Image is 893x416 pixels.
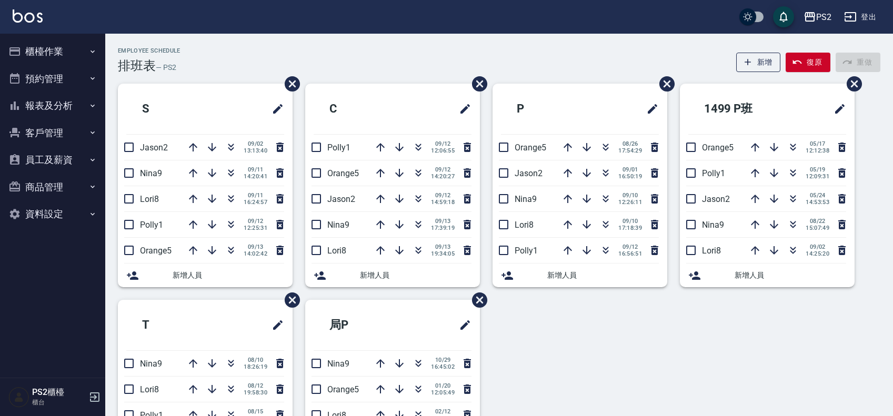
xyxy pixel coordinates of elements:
[702,143,734,153] span: Orange5
[702,220,724,230] span: Nina9
[360,270,471,281] span: 新增人員
[277,68,302,99] span: 刪除班表
[806,140,829,147] span: 05/17
[118,58,156,73] h3: 排班表
[773,6,794,27] button: save
[327,220,349,230] span: Nina9
[464,68,489,99] span: 刪除班表
[244,250,267,257] span: 14:02:42
[618,173,642,180] span: 16:50:19
[618,199,642,206] span: 12:26:11
[806,243,829,250] span: 09/02
[827,96,846,121] span: 修改班表的標題
[431,173,455,180] span: 14:20:27
[431,357,455,363] span: 10/29
[244,363,267,370] span: 18:26:19
[431,192,455,199] span: 09/12
[140,384,159,394] span: Lori8
[501,90,590,128] h2: P
[173,270,284,281] span: 新增人員
[327,194,355,204] span: Jason2
[140,194,159,204] span: Lori8
[8,387,29,408] img: Person
[431,166,455,173] span: 09/12
[640,96,659,121] span: 修改班表的標題
[515,220,534,230] span: Lori8
[515,194,537,204] span: Nina9
[702,246,721,256] span: Lori8
[244,408,267,415] span: 08/15
[244,199,267,206] span: 16:24:57
[244,243,267,250] span: 09/13
[244,192,267,199] span: 09/11
[515,168,543,178] span: Jason2
[140,168,162,178] span: Nina9
[453,312,471,338] span: 修改班表的標題
[618,250,642,257] span: 16:56:51
[4,174,101,201] button: 商品管理
[314,90,403,128] h2: C
[327,359,349,369] span: Nina9
[618,147,642,154] span: 17:54:29
[4,200,101,228] button: 資料設定
[431,389,455,396] span: 12:05:49
[305,263,480,287] div: 新增人員
[265,96,284,121] span: 修改班表的標題
[244,140,267,147] span: 09/02
[327,384,359,394] span: Orange5
[327,168,359,178] span: Orange5
[806,250,829,257] span: 14:25:20
[464,285,489,316] span: 刪除班表
[431,225,455,231] span: 17:39:19
[735,270,846,281] span: 新增人員
[806,173,829,180] span: 12:09:31
[13,9,43,23] img: Logo
[244,389,267,396] span: 19:58:30
[4,119,101,147] button: 客戶管理
[431,243,455,250] span: 09/13
[431,199,455,206] span: 14:59:18
[32,398,86,407] p: 櫃台
[431,140,455,147] span: 09/12
[736,53,781,72] button: 新增
[515,143,546,153] span: Orange5
[702,168,725,178] span: Polly1
[680,263,855,287] div: 新增人員
[4,38,101,65] button: 櫃檯作業
[140,246,172,256] span: Orange5
[4,92,101,119] button: 報表及分析
[244,225,267,231] span: 12:25:31
[244,173,267,180] span: 14:20:41
[493,263,667,287] div: 新增人員
[244,218,267,225] span: 09/12
[786,53,830,72] button: 復原
[244,147,267,154] span: 13:13:40
[265,312,284,338] span: 修改班表的標題
[244,382,267,389] span: 08/12
[806,225,829,231] span: 15:07:49
[244,357,267,363] span: 08/10
[156,62,176,73] h6: — PS2
[431,408,455,415] span: 02/12
[314,306,408,344] h2: 局P
[840,7,880,27] button: 登出
[431,218,455,225] span: 09/13
[4,146,101,174] button: 員工及薪資
[618,192,642,199] span: 09/10
[806,147,829,154] span: 12:12:38
[618,166,642,173] span: 09/01
[816,11,831,24] div: PS2
[515,246,538,256] span: Polly1
[618,243,642,250] span: 09/12
[806,192,829,199] span: 05/24
[140,220,163,230] span: Polly1
[244,166,267,173] span: 09/11
[799,6,836,28] button: PS2
[806,166,829,173] span: 05/19
[327,246,346,256] span: Lori8
[806,218,829,225] span: 08/22
[651,68,676,99] span: 刪除班表
[431,250,455,257] span: 19:34:05
[431,363,455,370] span: 16:45:02
[126,306,215,344] h2: T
